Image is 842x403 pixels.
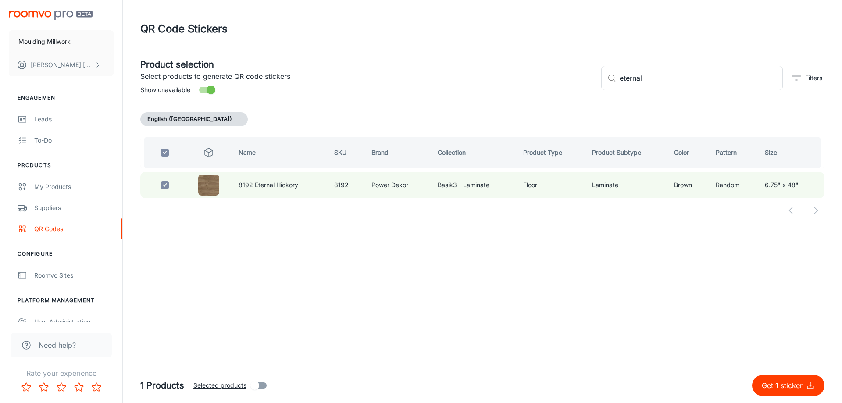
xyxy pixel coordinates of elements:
[364,172,431,198] td: Power Dekor
[9,30,114,53] button: Moulding Millwork
[585,172,667,198] td: Laminate
[758,137,824,168] th: Size
[327,137,364,168] th: SKU
[9,11,93,20] img: Roomvo PRO Beta
[327,172,364,198] td: 8192
[232,137,327,168] th: Name
[140,71,594,82] p: Select products to generate QR code stickers
[667,172,709,198] td: Brown
[9,53,114,76] button: [PERSON_NAME] [PERSON_NAME]
[34,224,114,234] div: QR Codes
[140,58,594,71] h5: Product selection
[140,85,190,95] span: Show unavailable
[585,137,667,168] th: Product Subtype
[18,37,71,46] p: Moulding Millwork
[431,137,516,168] th: Collection
[34,136,114,145] div: To-do
[431,172,516,198] td: Basik3 - Laminate
[31,60,93,70] p: [PERSON_NAME] [PERSON_NAME]
[34,114,114,124] div: Leads
[709,137,758,168] th: Pattern
[364,137,431,168] th: Brand
[232,172,327,198] td: 8192 Eternal Hickory
[620,66,783,90] input: Search by SKU, brand, collection...
[516,172,585,198] td: Floor
[140,112,248,126] button: English ([GEOGRAPHIC_DATA])
[34,182,114,192] div: My Products
[758,172,824,198] td: 6.75" x 48"
[140,21,228,37] h1: QR Code Stickers
[709,172,758,198] td: Random
[805,73,822,83] p: Filters
[790,71,824,85] button: filter
[34,203,114,213] div: Suppliers
[516,137,585,168] th: Product Type
[667,137,709,168] th: Color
